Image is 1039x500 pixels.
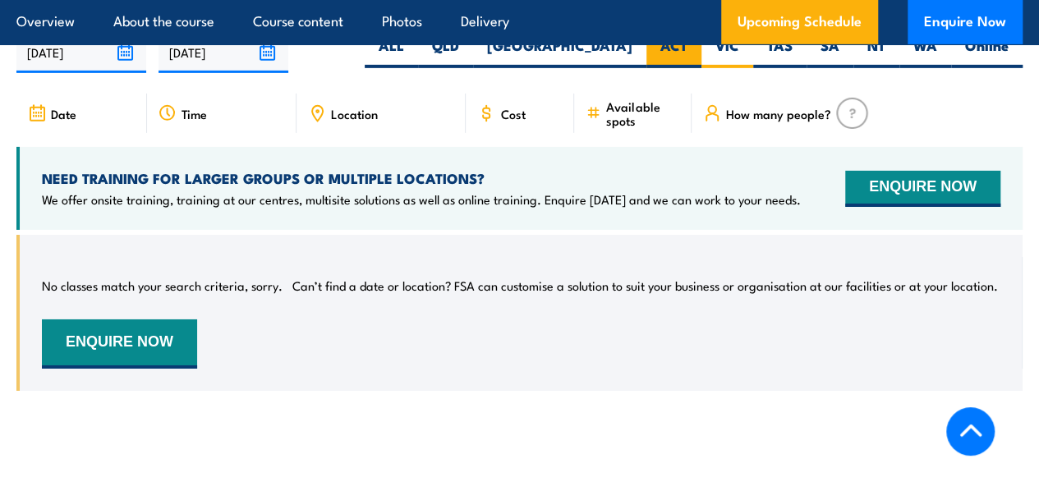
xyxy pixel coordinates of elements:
[807,36,853,68] label: SA
[606,99,680,127] span: Available spots
[853,36,899,68] label: NT
[646,36,701,68] label: ACT
[753,36,807,68] label: TAS
[701,36,753,68] label: VIC
[951,36,1023,68] label: Online
[159,31,288,73] input: To date
[42,169,801,187] h4: NEED TRAINING FOR LARGER GROUPS OR MULTIPLE LOCATIONS?
[845,171,1000,207] button: ENQUIRE NOW
[292,278,998,294] p: Can’t find a date or location? FSA can customise a solution to suit your business or organisation...
[16,31,146,73] input: From date
[365,36,418,68] label: ALL
[331,107,378,121] span: Location
[51,107,76,121] span: Date
[42,278,283,294] p: No classes match your search criteria, sorry.
[418,36,473,68] label: QLD
[42,191,801,208] p: We offer onsite training, training at our centres, multisite solutions as well as online training...
[473,36,646,68] label: [GEOGRAPHIC_DATA]
[182,107,207,121] span: Time
[42,319,197,369] button: ENQUIRE NOW
[726,107,831,121] span: How many people?
[500,107,525,121] span: Cost
[899,36,951,68] label: WA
